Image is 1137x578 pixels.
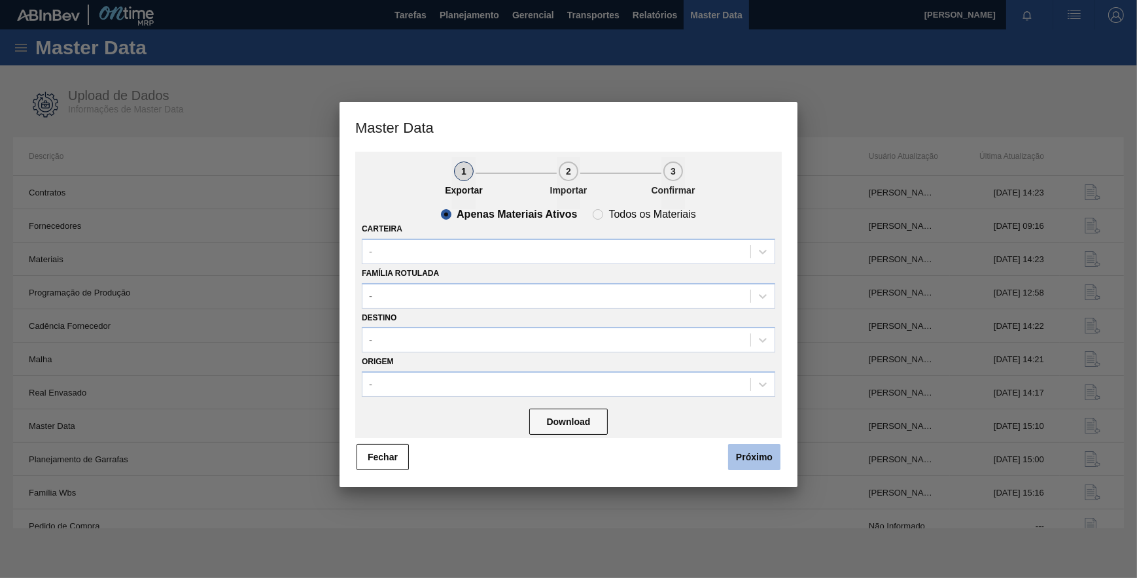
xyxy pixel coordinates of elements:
[369,246,372,257] div: -
[536,185,601,195] p: Importar
[431,185,497,195] p: Exportar
[362,269,439,278] label: Família Rotulada
[362,357,394,366] label: Origem
[661,157,685,209] button: 3Confirmar
[357,444,409,470] button: Fechar
[441,209,577,220] clb-radio-button: Apenas Materiais Ativos
[559,161,578,181] div: 2
[369,290,372,301] div: -
[369,379,372,390] div: -
[340,102,797,152] h3: Master Data
[640,185,706,195] p: Confirmar
[529,409,608,435] button: Download
[454,161,474,181] div: 1
[557,157,580,209] button: 2Importar
[362,313,396,322] label: Destino
[728,444,780,470] button: Próximo
[362,224,402,233] label: Carteira
[452,157,476,209] button: 1Exportar
[369,335,372,346] div: -
[593,209,695,220] clb-radio-button: Todos os Materiais
[663,161,683,181] div: 3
